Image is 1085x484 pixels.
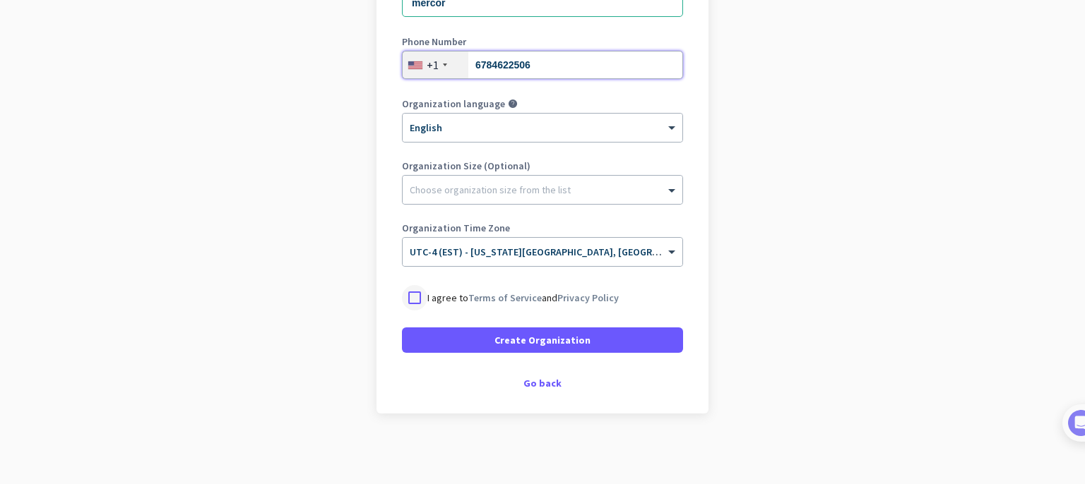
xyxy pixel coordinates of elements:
div: +1 [427,58,439,72]
p: I agree to and [427,291,619,305]
a: Terms of Service [468,291,542,304]
button: Create Organization [402,327,683,353]
label: Organization Size (Optional) [402,161,683,171]
input: 201-555-0123 [402,51,683,79]
i: help [508,99,518,109]
a: Privacy Policy [557,291,619,304]
label: Organization Time Zone [402,223,683,233]
label: Organization language [402,99,505,109]
span: Create Organization [494,333,591,347]
div: Go back [402,378,683,388]
label: Phone Number [402,37,683,47]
